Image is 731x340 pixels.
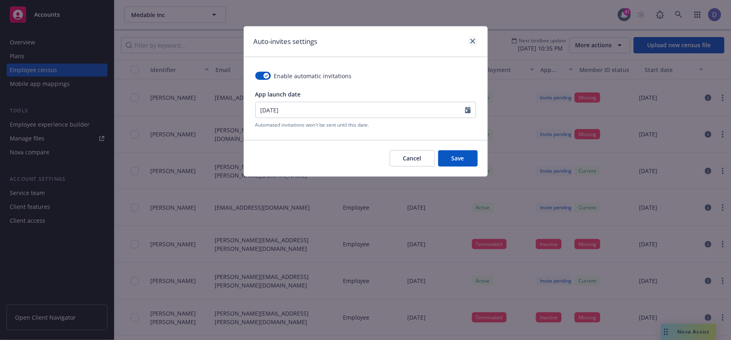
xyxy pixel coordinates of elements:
span: Automated invitations won't be sent until this date. [255,121,476,128]
span: Cancel [403,154,421,162]
h1: Auto-invites settings [254,36,318,47]
input: MM/DD/YYYY [256,102,465,118]
span: Save [452,154,464,162]
span: App launch date [255,90,301,98]
svg: Calendar [465,107,471,113]
span: Enable automatic invitations [274,72,352,80]
button: Save [438,150,478,167]
button: Cancel [390,150,435,167]
a: close [468,36,478,46]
